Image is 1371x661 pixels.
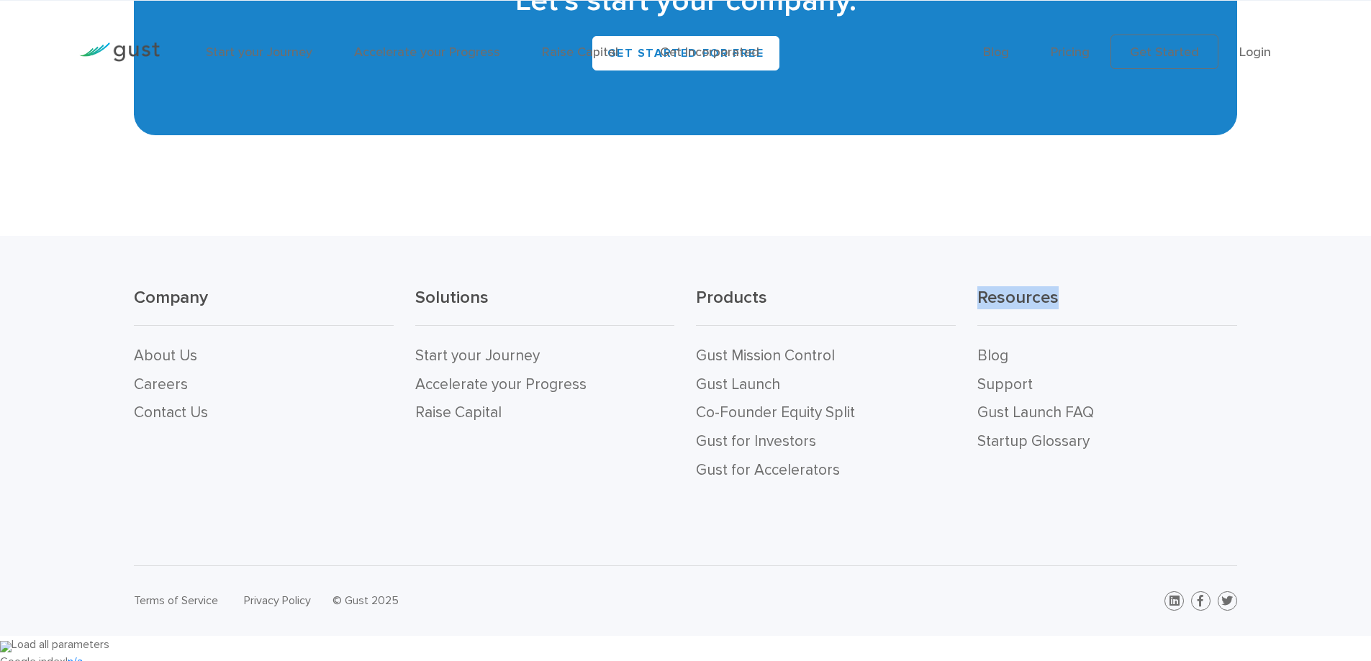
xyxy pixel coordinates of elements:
a: Get Incorporated [660,45,759,60]
a: Raise Capital [542,45,618,60]
a: Blog [977,347,1008,365]
a: Get Started [1110,35,1218,69]
h3: Company [134,286,394,326]
a: Accelerate your Progress [415,375,587,393]
a: Start your Journey [415,347,540,365]
h3: Resources [977,286,1237,326]
a: Privacy Policy [244,593,311,607]
a: Blog [983,45,1009,60]
a: Start your Journey [206,45,312,60]
h3: Products [696,286,956,326]
a: Gust Launch [696,375,780,393]
a: Support [977,375,1033,393]
a: Gust Launch FAQ [977,404,1094,421]
a: Co-Founder Equity Split [696,404,855,421]
a: Gust for Investors [696,432,816,450]
img: Gust Logo [79,42,160,62]
a: Accelerate your Progress [354,45,500,60]
a: Pricing [1051,45,1090,60]
div: © Gust 2025 [332,591,674,611]
a: Contact Us [134,404,208,421]
a: Gust Mission Control [696,347,835,365]
a: About Us [134,347,197,365]
a: Login [1239,45,1271,60]
a: Terms of Service [134,593,218,607]
a: Careers [134,375,188,393]
a: Raise Capital [415,404,502,421]
h3: Solutions [415,286,675,326]
span: Load all parameters [12,637,109,651]
a: Startup Glossary [977,432,1090,450]
a: Gust for Accelerators [696,461,840,479]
